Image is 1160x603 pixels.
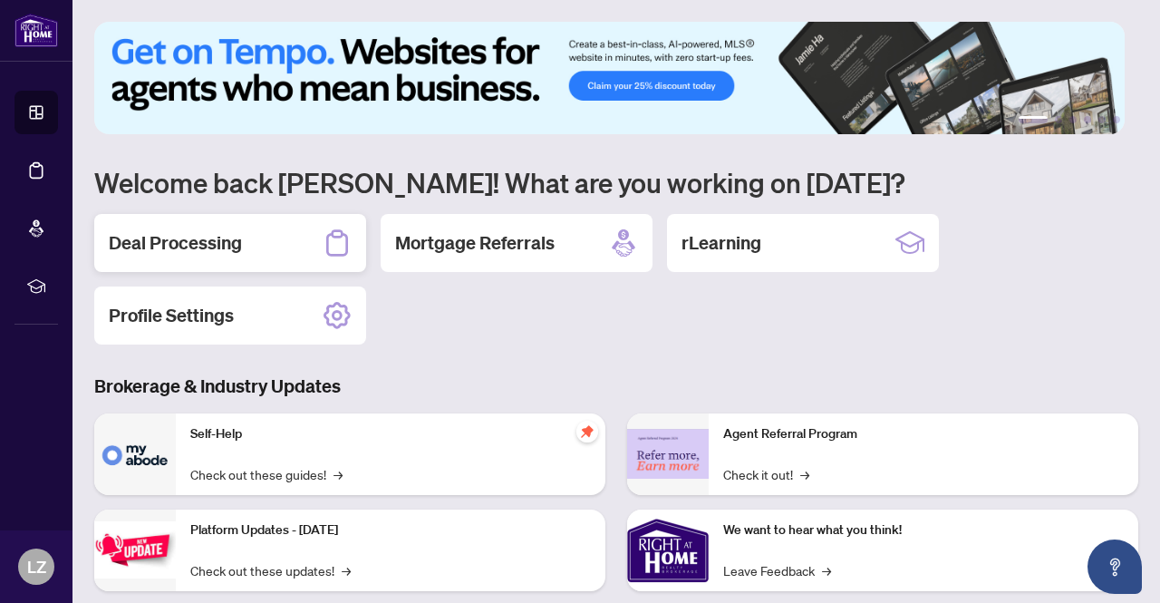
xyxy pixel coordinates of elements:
[576,421,598,443] span: pushpin
[94,374,1138,399] h3: Brokerage & Industry Updates
[800,464,809,484] span: →
[1055,116,1062,123] button: 2
[1098,116,1106,123] button: 5
[14,14,58,47] img: logo
[1069,116,1077,123] button: 3
[190,520,591,540] p: Platform Updates - [DATE]
[723,520,1124,540] p: We want to hear what you think!
[822,560,831,580] span: →
[190,424,591,444] p: Self-Help
[109,303,234,328] h2: Profile Settings
[190,464,343,484] a: Check out these guides!→
[723,560,831,580] a: Leave Feedback→
[94,165,1138,199] h1: Welcome back [PERSON_NAME]! What are you working on [DATE]?
[109,230,242,256] h2: Deal Processing
[1084,116,1091,123] button: 4
[342,560,351,580] span: →
[94,22,1125,134] img: Slide 0
[27,554,46,579] span: LZ
[94,521,176,579] img: Platform Updates - July 21, 2025
[627,510,709,591] img: We want to hear what you think!
[395,230,555,256] h2: Mortgage Referrals
[1113,116,1120,123] button: 6
[333,464,343,484] span: →
[723,424,1124,444] p: Agent Referral Program
[1019,116,1048,123] button: 1
[681,230,761,256] h2: rLearning
[94,413,176,495] img: Self-Help
[627,429,709,479] img: Agent Referral Program
[1087,540,1142,594] button: Open asap
[190,560,351,580] a: Check out these updates!→
[723,464,809,484] a: Check it out!→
